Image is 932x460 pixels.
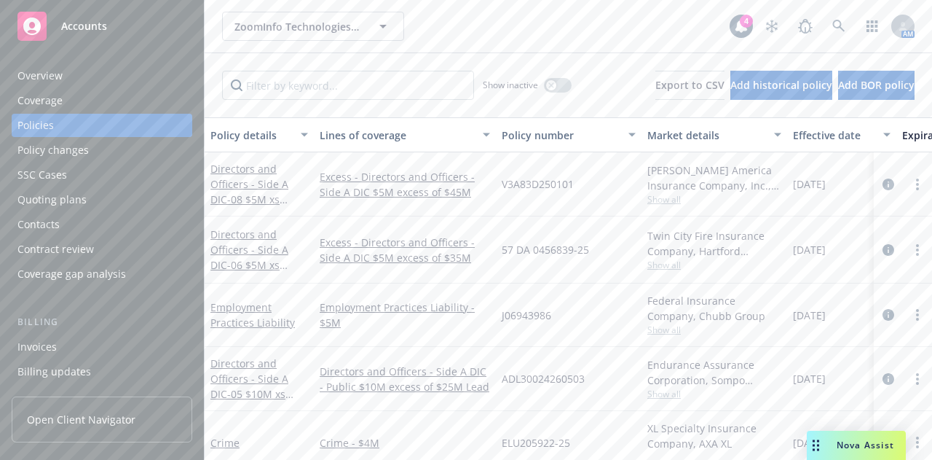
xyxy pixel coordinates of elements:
[824,12,853,41] a: Search
[502,242,589,257] span: 57 DA 0456839-25
[838,78,915,92] span: Add BOR policy
[17,64,63,87] div: Overview
[909,176,926,193] a: more
[502,128,620,143] div: Policy number
[210,356,288,416] a: Directors and Officers - Side A DIC
[314,117,496,152] button: Lines of coverage
[12,139,192,162] a: Policy changes
[17,114,54,137] div: Policies
[502,308,551,323] span: J06943986
[210,300,295,330] a: Employment Practices Liability
[730,71,832,100] button: Add historical policy
[210,128,292,143] div: Policy details
[12,335,192,359] a: Invoices
[793,128,874,143] div: Effective date
[858,12,887,41] a: Switch app
[210,387,293,416] span: - 05 $10M xs $25M Lead
[880,370,897,388] a: circleInformation
[320,235,490,265] a: Excess - Directors and Officers - Side A DIC $5M excess of $35M
[17,335,57,359] div: Invoices
[647,163,781,193] div: [PERSON_NAME] America Insurance Company, Inc., [PERSON_NAME] Group
[647,293,781,324] div: Federal Insurance Company, Chubb Group
[838,71,915,100] button: Add BOR policy
[12,238,192,261] a: Contract review
[17,360,91,383] div: Billing updates
[17,188,87,211] div: Quoting plans
[12,64,192,87] a: Overview
[12,6,192,47] a: Accounts
[496,117,641,152] button: Policy number
[17,238,94,261] div: Contract review
[647,259,781,271] span: Show all
[483,79,538,91] span: Show inactive
[793,308,826,323] span: [DATE]
[647,193,781,206] span: Show all
[27,412,135,427] span: Open Client Navigator
[12,315,192,330] div: Billing
[647,324,781,336] span: Show all
[647,128,765,143] div: Market details
[17,139,89,162] div: Policy changes
[210,258,288,287] span: - 06 $5M xs $35M Excess
[647,228,781,259] div: Twin City Fire Insurance Company, Hartford Insurance Group
[909,241,926,259] a: more
[210,162,288,222] a: Directors and Officers - Side A DIC
[793,435,826,451] span: [DATE]
[807,431,825,460] div: Drag to move
[793,242,826,257] span: [DATE]
[880,176,897,193] a: circleInformation
[757,12,786,41] a: Stop snowing
[12,114,192,137] a: Policies
[17,163,67,187] div: SSC Cases
[909,306,926,324] a: more
[205,117,314,152] button: Policy details
[61,20,107,32] span: Accounts
[12,163,192,187] a: SSC Cases
[641,117,787,152] button: Market details
[909,434,926,451] a: more
[12,89,192,112] a: Coverage
[837,439,894,451] span: Nova Assist
[12,213,192,236] a: Contacts
[791,12,820,41] a: Report a Bug
[740,15,753,28] div: 4
[502,435,570,451] span: ELU205922-25
[320,128,474,143] div: Lines of coverage
[647,357,781,388] div: Endurance Assurance Corporation, Sompo International
[655,78,724,92] span: Export to CSV
[222,12,404,41] button: ZoomInfo Technologies, Inc.
[502,371,585,386] span: ADL30024260503
[210,192,288,222] span: - 08 $5M xs $45M Excess
[655,71,724,100] button: Export to CSV
[12,262,192,286] a: Coverage gap analysis
[793,371,826,386] span: [DATE]
[730,78,832,92] span: Add historical policy
[647,388,781,400] span: Show all
[647,421,781,451] div: XL Specialty Insurance Company, AXA XL
[210,436,240,450] a: Crime
[320,300,490,330] a: Employment Practices Liability - $5M
[12,360,192,383] a: Billing updates
[222,71,474,100] input: Filter by keyword...
[807,431,906,460] button: Nova Assist
[17,89,63,112] div: Coverage
[17,262,126,286] div: Coverage gap analysis
[17,213,60,236] div: Contacts
[793,176,826,192] span: [DATE]
[880,241,897,259] a: circleInformation
[210,227,288,287] a: Directors and Officers - Side A DIC
[320,435,490,451] a: Crime - $4M
[320,364,490,394] a: Directors and Officers - Side A DIC - Public $10M excess of $25M Lead
[880,306,897,324] a: circleInformation
[909,370,926,388] a: more
[787,117,896,152] button: Effective date
[502,176,574,192] span: V3A83D250101
[234,19,360,34] span: ZoomInfo Technologies, Inc.
[12,188,192,211] a: Quoting plans
[320,169,490,200] a: Excess - Directors and Officers - Side A DIC $5M excess of $45M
